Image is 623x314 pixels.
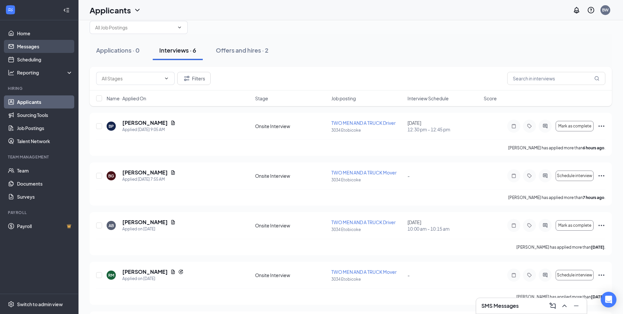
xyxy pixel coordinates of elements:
[407,126,480,133] span: 12:30 pm - 12:45 pm
[17,108,73,122] a: Sourcing Tools
[8,210,72,215] div: Payroll
[17,177,73,190] a: Documents
[331,127,404,133] p: 3034 Etobicoke
[63,7,70,13] svg: Collapse
[17,53,73,66] a: Scheduling
[572,302,580,310] svg: Minimize
[556,121,594,131] button: Mark as complete
[17,40,73,53] a: Messages
[159,46,196,54] div: Interviews · 6
[122,169,168,176] h5: [PERSON_NAME]
[541,173,549,178] svg: ActiveChat
[583,195,604,200] b: 7 hours ago
[109,124,114,129] div: BP
[541,223,549,228] svg: ActiveChat
[526,124,533,129] svg: Tag
[255,95,268,102] span: Stage
[177,72,211,85] button: Filter Filters
[331,120,396,126] span: TWO MEN AND A TRUCK Driver
[484,95,497,102] span: Score
[331,177,404,183] p: 3034 Etobicoke
[122,126,176,133] div: Applied [DATE] 9:05 AM
[602,7,609,13] div: BW
[407,120,480,133] div: [DATE]
[556,220,594,231] button: Mark as complete
[597,122,605,130] svg: Ellipses
[561,302,568,310] svg: ChevronUp
[541,273,549,278] svg: ActiveChat
[407,272,410,278] span: -
[526,223,533,228] svg: Tag
[255,222,327,229] div: Onsite Interview
[557,273,592,277] span: Schedule interview
[17,95,73,108] a: Applicants
[331,95,356,102] span: Job posting
[597,172,605,180] svg: Ellipses
[17,135,73,148] a: Talent Network
[558,124,591,128] span: Mark as complete
[516,244,605,250] p: [PERSON_NAME] has applied more than .
[407,219,480,232] div: [DATE]
[516,294,605,300] p: [PERSON_NAME] has applied more than .
[556,171,594,181] button: Schedule interview
[331,276,404,282] p: 3034 Etobicoke
[96,46,140,54] div: Applications · 0
[255,123,327,129] div: Onsite Interview
[133,6,141,14] svg: ChevronDown
[17,301,63,307] div: Switch to admin view
[177,25,182,30] svg: ChevronDown
[587,6,595,14] svg: QuestionInfo
[122,119,168,126] h5: [PERSON_NAME]
[407,225,480,232] span: 10:00 am - 10:15 am
[510,273,518,278] svg: Note
[8,69,14,76] svg: Analysis
[591,294,604,299] b: [DATE]
[510,173,518,178] svg: Note
[583,145,604,150] b: 6 hours ago
[17,27,73,40] a: Home
[109,223,114,228] div: AB
[90,5,131,16] h1: Applicants
[557,174,592,178] span: Schedule interview
[122,268,168,275] h5: [PERSON_NAME]
[255,272,327,278] div: Onsite Interview
[8,86,72,91] div: Hiring
[216,46,268,54] div: Offers and hires · 2
[170,120,176,125] svg: Document
[558,223,591,228] span: Mark as complete
[559,301,570,311] button: ChevronUp
[594,76,599,81] svg: MagnifyingGlass
[17,220,73,233] a: PayrollCrown
[108,273,114,278] div: RM
[331,219,396,225] span: TWO MEN AND A TRUCK Driver
[331,170,397,175] span: TWO MEN AND A TRUCK Mover
[597,271,605,279] svg: Ellipses
[183,74,191,82] svg: Filter
[8,154,72,160] div: Team Management
[122,176,176,183] div: Applied [DATE] 7:55 AM
[17,190,73,203] a: Surveys
[122,226,176,232] div: Applied on [DATE]
[170,220,176,225] svg: Document
[17,69,73,76] div: Reporting
[255,173,327,179] div: Onsite Interview
[601,292,616,307] div: Open Intercom Messenger
[510,223,518,228] svg: Note
[541,124,549,129] svg: ActiveChat
[556,270,594,280] button: Schedule interview
[178,269,183,274] svg: Reapply
[573,6,580,14] svg: Notifications
[507,72,605,85] input: Search in interviews
[8,301,14,307] svg: Settings
[571,301,581,311] button: Minimize
[17,164,73,177] a: Team
[122,219,168,226] h5: [PERSON_NAME]
[407,95,449,102] span: Interview Schedule
[508,195,605,200] p: [PERSON_NAME] has applied more than .
[547,301,558,311] button: ComposeMessage
[122,275,183,282] div: Applied on [DATE]
[331,269,397,275] span: TWO MEN AND A TRUCK Mover
[102,75,161,82] input: All Stages
[508,145,605,151] p: [PERSON_NAME] has applied more than .
[597,222,605,229] svg: Ellipses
